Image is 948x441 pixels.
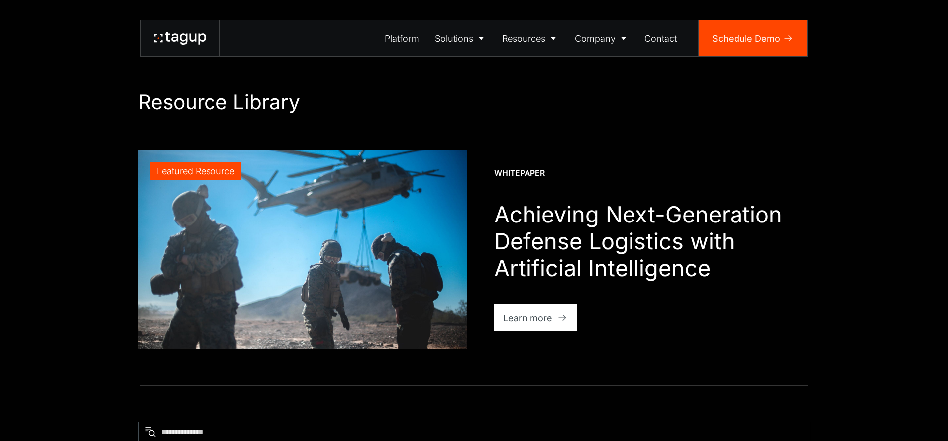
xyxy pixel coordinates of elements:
[503,311,552,325] div: Learn more
[157,164,234,178] div: Featured Resource
[502,32,545,45] div: Resources
[712,32,780,45] div: Schedule Demo
[494,304,577,331] a: Learn more
[494,201,810,282] h1: Achieving Next-Generation Defense Logistics with Artificial Intelligence
[377,20,427,56] a: Platform
[495,20,567,56] a: Resources
[427,20,495,56] a: Solutions
[575,32,616,45] div: Company
[567,20,637,56] a: Company
[138,90,810,114] h1: Resource Library
[435,32,473,45] div: Solutions
[637,20,685,56] a: Contact
[699,20,807,56] a: Schedule Demo
[644,32,677,45] div: Contact
[138,150,467,349] a: Featured Resource
[385,32,419,45] div: Platform
[494,168,545,179] div: Whitepaper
